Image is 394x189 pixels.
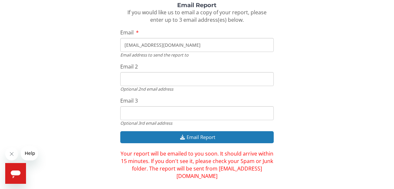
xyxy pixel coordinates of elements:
span: If you would like us to email a copy of your report, please enter up to 3 email address(es) below. [127,9,267,23]
iframe: Close message [5,147,18,160]
iframe: Message from company [21,146,38,160]
strong: Email Report [177,2,217,9]
span: Your report will be emailed to you soon. It should arrive within 15 minutes. If you don't see it,... [121,150,273,180]
span: Email 3 [120,97,138,104]
button: Email Report [120,131,274,143]
span: Email 2 [120,63,138,70]
div: Optional 3rd email address [120,120,274,126]
iframe: Button to launch messaging window [5,163,26,184]
div: Optional 2nd email address [120,86,274,92]
span: Email [120,29,134,36]
div: Email address to send the report to [120,52,274,58]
